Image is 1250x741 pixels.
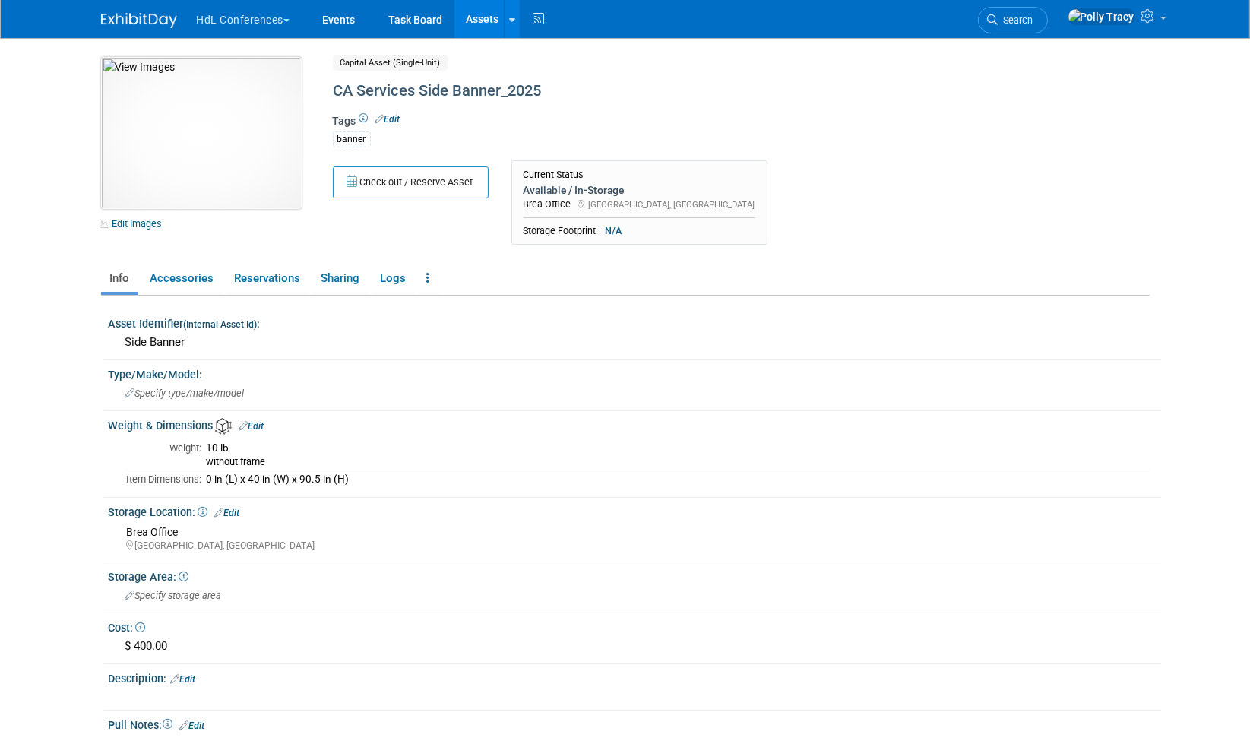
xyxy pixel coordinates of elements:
[372,265,415,292] a: Logs
[141,265,223,292] a: Accessories
[101,214,169,233] a: Edit Images
[109,312,1161,331] div: Asset Identifier :
[239,421,264,432] a: Edit
[333,166,489,198] button: Check out / Reserve Asset
[127,526,179,538] span: Brea Office
[109,414,1161,435] div: Weight & Dimensions
[207,455,1150,468] div: without frame
[109,616,1161,635] div: Cost:
[333,131,371,147] div: banner
[127,470,202,488] td: Item Dimensions:
[101,57,302,209] img: View Images
[109,714,1161,733] div: Pull Notes:
[524,183,755,197] div: Available / In-Storage
[109,667,1161,687] div: Description:
[524,224,755,238] div: Storage Footprint:
[120,331,1150,354] div: Side Banner
[226,265,309,292] a: Reservations
[171,674,196,685] a: Edit
[125,388,245,399] span: Specify type/make/model
[978,7,1048,33] a: Search
[524,198,571,210] span: Brea Office
[109,571,189,583] span: Storage Area:
[207,442,1150,455] div: 10 lb
[1068,8,1135,25] img: Polly Tracy
[333,113,1024,157] div: Tags
[215,418,232,435] img: Asset Weight and Dimensions
[127,439,202,470] td: Weight:
[127,540,1150,553] div: [GEOGRAPHIC_DATA], [GEOGRAPHIC_DATA]
[375,114,400,125] a: Edit
[333,55,448,71] span: Capital Asset (Single-Unit)
[207,473,1150,486] div: 0 in (L) x 40 in (W) x 90.5 in (H)
[180,720,205,731] a: Edit
[109,363,1161,382] div: Type/Make/Model:
[109,501,1161,521] div: Storage Location:
[101,13,177,28] img: ExhibitDay
[312,265,369,292] a: Sharing
[184,319,258,330] small: (Internal Asset Id)
[328,78,1024,105] div: CA Services Side Banner_2025
[601,224,627,238] span: N/A
[215,508,240,518] a: Edit
[524,169,755,181] div: Current Status
[589,199,755,210] span: [GEOGRAPHIC_DATA], [GEOGRAPHIC_DATA]
[101,265,138,292] a: Info
[120,635,1150,658] div: $ 400.00
[998,14,1033,26] span: Search
[125,590,222,601] span: Specify storage area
